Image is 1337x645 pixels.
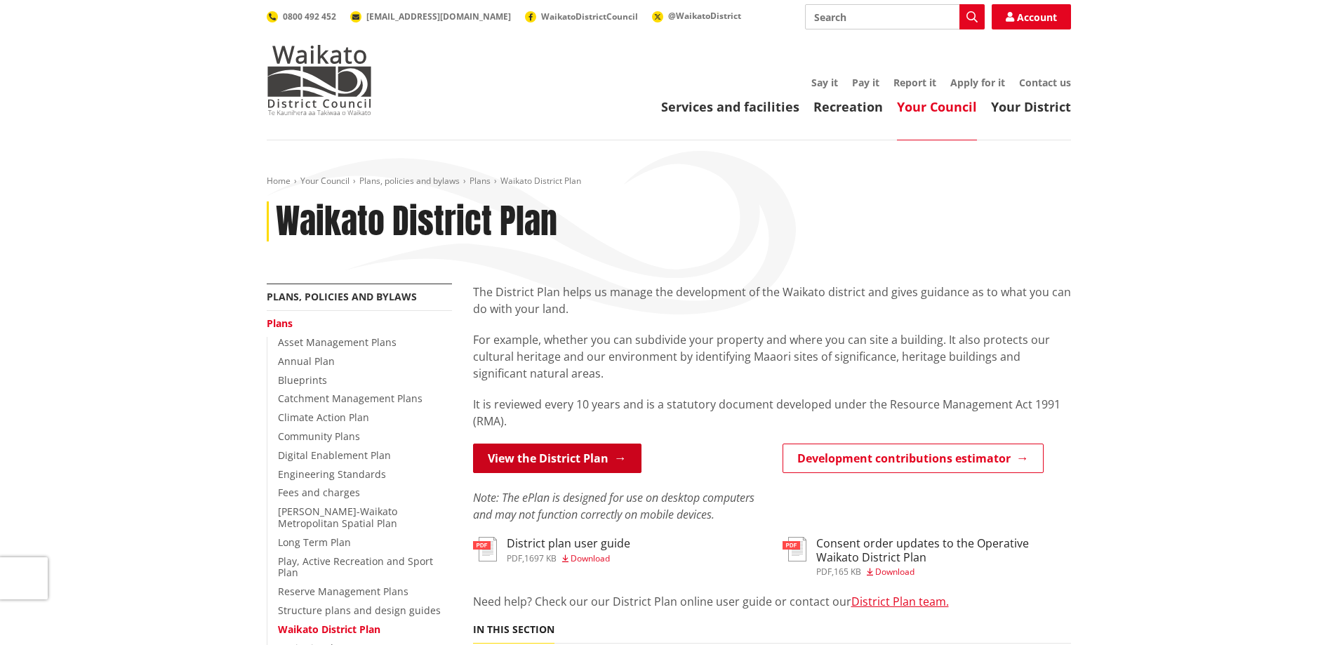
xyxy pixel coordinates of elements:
[278,448,391,462] a: Digital Enablement Plan
[991,98,1071,115] a: Your District
[813,98,883,115] a: Recreation
[267,317,293,330] a: Plans
[783,444,1044,473] a: Development contributions estimator
[473,537,630,562] a: District plan user guide pdf,1697 KB Download
[897,98,977,115] a: Your Council
[278,536,351,549] a: Long Term Plan
[1019,76,1071,89] a: Contact us
[278,604,441,617] a: Structure plans and design guides
[507,554,630,563] div: ,
[278,392,423,405] a: Catchment Management Plans
[816,568,1071,576] div: ,
[350,11,511,22] a: [EMAIL_ADDRESS][DOMAIN_NAME]
[852,76,879,89] a: Pay it
[524,552,557,564] span: 1697 KB
[805,4,985,29] input: Search input
[278,467,386,481] a: Engineering Standards
[851,594,949,609] a: District Plan team.
[893,76,936,89] a: Report it
[300,175,350,187] a: Your Council
[267,175,291,187] a: Home
[473,490,754,522] em: Note: The ePlan is designed for use on desktop computers and may not function correctly on mobile...
[366,11,511,22] span: [EMAIL_ADDRESS][DOMAIN_NAME]
[783,537,1071,576] a: Consent order updates to the Operative Waikato District Plan pdf,165 KB Download
[875,566,914,578] span: Download
[278,373,327,387] a: Blueprints
[278,411,369,424] a: Climate Action Plan
[278,335,397,349] a: Asset Management Plans
[661,98,799,115] a: Services and facilities
[668,10,741,22] span: @WaikatoDistrict
[473,331,1071,382] p: For example, whether you can subdivide your property and where you can site a building. It also p...
[470,175,491,187] a: Plans
[267,290,417,303] a: Plans, policies and bylaws
[276,201,557,242] h1: Waikato District Plan
[571,552,610,564] span: Download
[652,10,741,22] a: @WaikatoDistrict
[992,4,1071,29] a: Account
[500,175,581,187] span: Waikato District Plan
[473,537,497,561] img: document-pdf.svg
[473,284,1071,317] p: The District Plan helps us manage the development of the Waikato district and gives guidance as t...
[278,486,360,499] a: Fees and charges
[783,537,806,561] img: document-pdf.svg
[816,566,832,578] span: pdf
[278,585,408,598] a: Reserve Management Plans
[278,623,380,636] a: Waikato District Plan
[473,444,641,473] a: View the District Plan
[359,175,460,187] a: Plans, policies and bylaws
[525,11,638,22] a: WaikatoDistrictCouncil
[267,45,372,115] img: Waikato District Council - Te Kaunihera aa Takiwaa o Waikato
[283,11,336,22] span: 0800 492 452
[507,552,522,564] span: pdf
[834,566,861,578] span: 165 KB
[267,175,1071,187] nav: breadcrumb
[507,537,630,550] h3: District plan user guide
[278,554,433,580] a: Play, Active Recreation and Sport Plan
[473,593,1071,610] p: Need help? Check our our District Plan online user guide or contact our
[278,505,397,530] a: [PERSON_NAME]-Waikato Metropolitan Spatial Plan
[950,76,1005,89] a: Apply for it
[267,11,336,22] a: 0800 492 452
[278,430,360,443] a: Community Plans
[473,624,554,636] h5: In this section
[811,76,838,89] a: Say it
[816,537,1071,564] h3: Consent order updates to the Operative Waikato District Plan
[473,396,1071,430] p: It is reviewed every 10 years and is a statutory document developed under the Resource Management...
[278,354,335,368] a: Annual Plan
[541,11,638,22] span: WaikatoDistrictCouncil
